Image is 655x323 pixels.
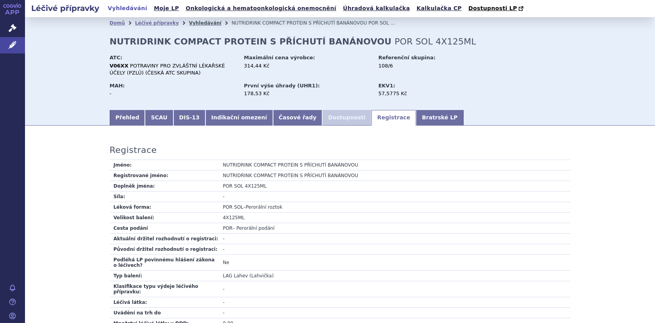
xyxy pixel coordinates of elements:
[246,204,282,210] span: Perorální roztok
[105,3,150,14] a: Vyhledávání
[416,110,463,126] a: Bratrské LP
[110,181,219,191] td: Doplněk jména:
[468,5,517,11] span: Dostupnosti LP
[183,3,339,14] a: Onkologická a hematoonkologická onemocnění
[244,90,371,97] div: 178,53 Kč
[135,20,179,26] a: Léčivé přípravky
[152,3,181,14] a: Moje LP
[110,244,219,254] td: Původní držitel rozhodnutí o registraci:
[234,273,274,279] span: Lahev (Lahvička)
[244,55,315,60] strong: Maximální cena výrobce:
[368,20,412,26] span: POR SOL 4X125ML
[219,202,571,212] td: –
[244,62,371,69] div: 314,44 Kč
[219,212,571,223] td: 4X125ML
[110,297,219,307] td: Léčivá látka:
[378,55,435,60] strong: Referenční skupina:
[145,110,173,126] a: SCAU
[110,212,219,223] td: Velikost balení:
[219,297,571,307] td: -
[219,170,571,181] td: NUTRIDRINK COMPACT PROTEIN S PŘÍCHUTÍ BANÁNOVOU
[110,170,219,181] td: Registrované jméno:
[219,307,571,318] td: -
[110,37,392,46] strong: NUTRIDRINK COMPACT PROTEIN S PŘÍCHUTÍ BANÁNOVOU
[110,20,125,26] a: Domů
[219,191,571,202] td: -
[414,3,464,14] a: Kalkulačka CP
[110,55,123,60] strong: ATC:
[110,90,237,97] div: -
[110,223,219,233] td: Cesta podání
[394,37,476,46] span: POR SOL 4X125ML
[219,254,571,270] td: Ne
[232,20,367,26] span: NUTRIDRINK COMPACT PROTEIN S PŘÍCHUTÍ BANÁNOVOU
[110,233,219,244] td: Aktuální držitel rozhodnutí o registraci:
[219,281,571,297] td: -
[273,110,323,126] a: Časové řady
[244,83,320,89] strong: První výše úhrady (UHR1):
[110,254,219,270] td: Podléhá LP povinnému hlášení zákona o léčivech?
[378,90,466,97] div: 57,5775 Kč
[223,225,233,231] span: POR
[219,223,571,233] td: – Perorální podání
[110,202,219,212] td: Léková forma:
[219,244,571,254] td: -
[110,63,129,69] strong: V06XX
[219,181,571,191] td: POR SOL 4X125ML
[110,83,125,89] strong: MAH:
[110,307,219,318] td: Uvádění na trh do
[173,110,205,126] a: DIS-13
[378,62,466,69] div: 108/6
[110,145,157,155] h3: Registrace
[189,20,221,26] a: Vyhledávání
[219,233,571,244] td: -
[110,63,225,76] span: POTRAVINY PRO ZVLÁŠTNÍ LÉKAŘSKÉ ÚČELY (PZLÚ) (ČESKÁ ATC SKUPINA)
[341,3,412,14] a: Úhradová kalkulačka
[223,204,244,210] span: POR SOL
[110,270,219,281] td: Typ balení:
[110,191,219,202] td: Síla:
[371,110,416,126] a: Registrace
[110,281,219,297] td: Klasifikace typu výdeje léčivého přípravku:
[205,110,273,126] a: Indikační omezení
[223,273,232,279] span: LAG
[466,3,527,14] a: Dostupnosti LP
[219,160,571,170] td: NUTRIDRINK COMPACT PROTEIN S PŘÍCHUTÍ BANÁNOVOU
[110,160,219,170] td: Jméno:
[378,83,395,89] strong: EKV1:
[110,110,145,126] a: Přehled
[25,3,105,14] h2: Léčivé přípravky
